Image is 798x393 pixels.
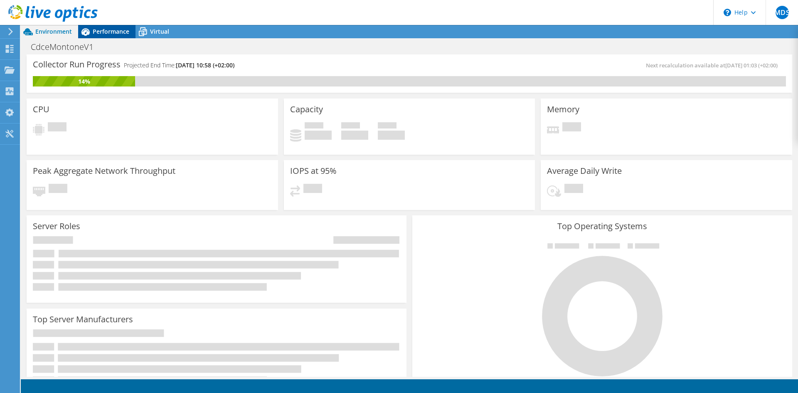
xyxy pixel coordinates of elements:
[646,62,782,69] span: Next recalculation available at
[564,184,583,195] span: Pending
[303,184,322,195] span: Pending
[341,131,368,140] h4: 0 GiB
[341,122,360,131] span: Free
[33,105,49,114] h3: CPU
[176,61,234,69] span: [DATE] 10:58 (+02:00)
[124,61,234,70] h4: Projected End Time:
[724,9,731,16] svg: \n
[305,122,323,131] span: Used
[33,315,133,324] h3: Top Server Manufacturers
[776,6,789,19] span: MDS
[150,27,169,35] span: Virtual
[562,122,581,133] span: Pending
[547,166,622,175] h3: Average Daily Write
[290,166,337,175] h3: IOPS at 95%
[33,77,135,86] div: 14%
[33,166,175,175] h3: Peak Aggregate Network Throughput
[49,184,67,195] span: Pending
[419,222,786,231] h3: Top Operating Systems
[93,27,129,35] span: Performance
[725,62,778,69] span: [DATE] 01:03 (+02:00)
[378,131,405,140] h4: 0 GiB
[547,105,579,114] h3: Memory
[48,122,66,133] span: Pending
[35,27,72,35] span: Environment
[290,105,323,114] h3: Capacity
[33,222,80,231] h3: Server Roles
[305,131,332,140] h4: 0 GiB
[378,122,397,131] span: Total
[27,42,106,52] h1: CdceMontoneV1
